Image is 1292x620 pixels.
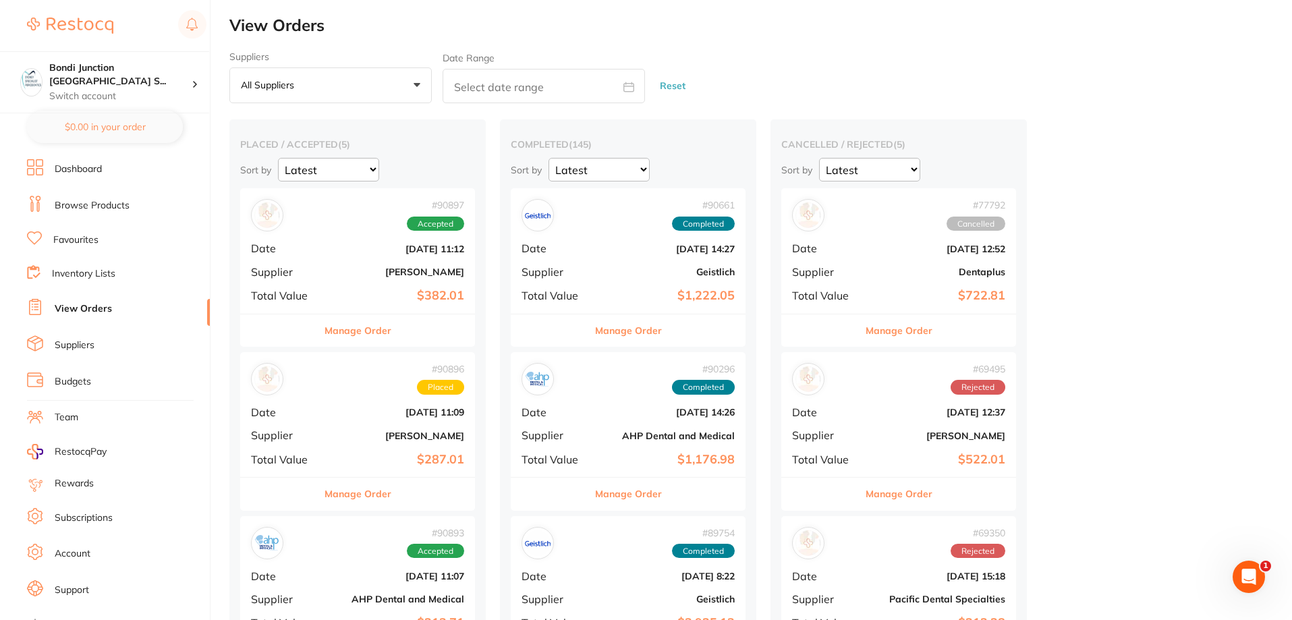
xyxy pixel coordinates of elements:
img: Bondi Junction Sydney Specialist Periodontics [21,69,42,90]
span: Cancelled [947,217,1005,231]
label: Suppliers [229,51,432,62]
span: Placed [417,380,464,395]
b: Geistlich [600,266,735,277]
span: Date [251,242,318,254]
button: Manage Order [866,314,932,347]
span: Date [251,406,318,418]
h2: cancelled / rejected ( 5 ) [781,138,1016,150]
a: Team [55,411,78,424]
a: Subscriptions [55,511,113,525]
span: # 90893 [407,528,464,538]
span: Total Value [522,453,589,466]
span: # 77792 [947,200,1005,210]
a: Favourites [53,233,99,247]
a: Budgets [55,375,91,389]
img: Restocq Logo [27,18,113,34]
img: Henry Schein Halas [254,366,280,392]
b: [DATE] 15:18 [870,571,1005,582]
b: AHP Dental and Medical [329,594,464,604]
img: AHP Dental and Medical [525,366,551,392]
p: Switch account [49,90,192,103]
b: [DATE] 8:22 [600,571,735,582]
iframe: Intercom live chat [1233,561,1265,593]
a: Rewards [55,477,94,490]
span: Date [522,242,589,254]
h2: View Orders [229,16,1292,35]
p: Sort by [781,164,812,176]
p: Sort by [240,164,271,176]
a: Inventory Lists [52,267,115,281]
span: Supplier [792,266,860,278]
button: Manage Order [325,314,391,347]
img: Dentaplus [795,202,821,228]
a: Dashboard [55,163,102,176]
b: [DATE] 12:52 [870,244,1005,254]
span: Completed [672,217,735,231]
button: Manage Order [595,478,662,510]
b: [DATE] 11:12 [329,244,464,254]
span: Rejected [951,380,1005,395]
span: Date [792,570,860,582]
b: $522.01 [870,453,1005,467]
b: Geistlich [600,594,735,604]
b: [PERSON_NAME] [329,430,464,441]
span: Accepted [407,544,464,559]
span: Completed [672,544,735,559]
h4: Bondi Junction Sydney Specialist Periodontics [49,61,192,88]
b: $382.01 [329,289,464,303]
button: Reset [656,68,690,104]
span: Supplier [522,429,589,441]
span: Date [522,570,589,582]
p: Sort by [511,164,542,176]
span: Date [792,406,860,418]
img: Geistlich [525,530,551,556]
h2: completed ( 145 ) [511,138,746,150]
span: Completed [672,380,735,395]
a: Suppliers [55,339,94,352]
button: Manage Order [866,478,932,510]
span: Supplier [251,429,318,441]
span: Total Value [522,289,589,302]
b: [DATE] 14:26 [600,407,735,418]
a: RestocqPay [27,444,107,459]
img: Pacific Dental Specialties [795,530,821,556]
b: [PERSON_NAME] [870,430,1005,441]
a: View Orders [55,302,112,316]
span: Supplier [251,593,318,605]
b: [DATE] 11:07 [329,571,464,582]
b: [PERSON_NAME] [329,266,464,277]
span: Supplier [792,593,860,605]
span: Supplier [251,266,318,278]
span: RestocqPay [55,445,107,459]
img: RestocqPay [27,444,43,459]
span: # 90661 [672,200,735,210]
button: Manage Order [595,314,662,347]
a: Account [55,547,90,561]
span: Date [792,242,860,254]
span: Supplier [792,429,860,441]
b: $1,222.05 [600,289,735,303]
span: # 90296 [672,364,735,374]
span: Supplier [522,593,589,605]
span: # 89754 [672,528,735,538]
span: Total Value [792,453,860,466]
span: Total Value [792,289,860,302]
div: Henry Schein Halas#90896PlacedDate[DATE] 11:09Supplier[PERSON_NAME]Total Value$287.01Manage Order [240,352,475,511]
span: Accepted [407,217,464,231]
b: [DATE] 14:27 [600,244,735,254]
b: $722.81 [870,289,1005,303]
span: # 90896 [417,364,464,374]
span: # 69350 [951,528,1005,538]
img: AHP Dental and Medical [254,530,280,556]
img: Henry Schein Halas [795,366,821,392]
h2: placed / accepted ( 5 ) [240,138,475,150]
span: 1 [1260,561,1271,571]
b: AHP Dental and Medical [600,430,735,441]
button: All suppliers [229,67,432,104]
span: # 90897 [407,200,464,210]
span: Date [251,570,318,582]
button: $0.00 in your order [27,111,183,143]
span: Total Value [251,289,318,302]
a: Support [55,584,89,597]
span: Rejected [951,544,1005,559]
